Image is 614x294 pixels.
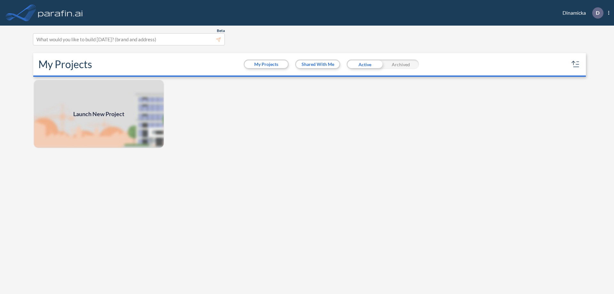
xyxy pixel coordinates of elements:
[33,79,164,148] a: Launch New Project
[73,110,124,118] span: Launch New Project
[571,59,581,69] button: sort
[596,10,600,16] p: D
[347,60,383,69] div: Active
[37,6,84,19] img: logo
[217,28,225,33] span: Beta
[553,7,609,19] div: Dinamicka
[38,58,92,70] h2: My Projects
[33,79,164,148] img: add
[383,60,419,69] div: Archived
[245,60,288,68] button: My Projects
[296,60,339,68] button: Shared With Me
